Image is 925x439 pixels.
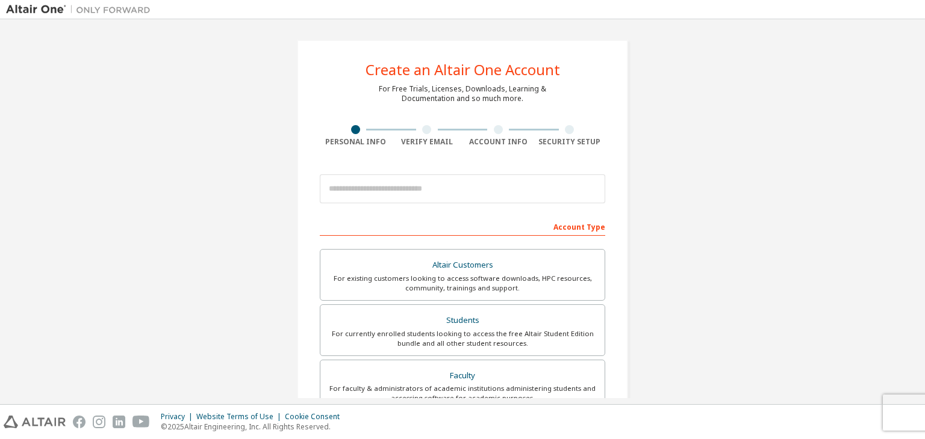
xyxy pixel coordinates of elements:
[132,416,150,428] img: youtube.svg
[4,416,66,428] img: altair_logo.svg
[196,412,285,422] div: Website Terms of Use
[73,416,86,428] img: facebook.svg
[93,416,105,428] img: instagram.svg
[328,329,597,348] div: For currently enrolled students looking to access the free Altair Student Edition bundle and all ...
[328,312,597,329] div: Students
[6,4,157,16] img: Altair One
[534,137,606,147] div: Security Setup
[285,412,347,422] div: Cookie Consent
[328,367,597,384] div: Faculty
[462,137,534,147] div: Account Info
[366,63,560,77] div: Create an Altair One Account
[328,274,597,293] div: For existing customers looking to access software downloads, HPC resources, community, trainings ...
[320,137,391,147] div: Personal Info
[320,216,605,236] div: Account Type
[161,412,196,422] div: Privacy
[391,137,463,147] div: Verify Email
[328,384,597,403] div: For faculty & administrators of academic institutions administering students and accessing softwa...
[113,416,125,428] img: linkedin.svg
[379,84,546,103] div: For Free Trials, Licenses, Downloads, Learning & Documentation and so much more.
[328,257,597,274] div: Altair Customers
[161,422,347,432] p: © 2025 Altair Engineering, Inc. All Rights Reserved.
